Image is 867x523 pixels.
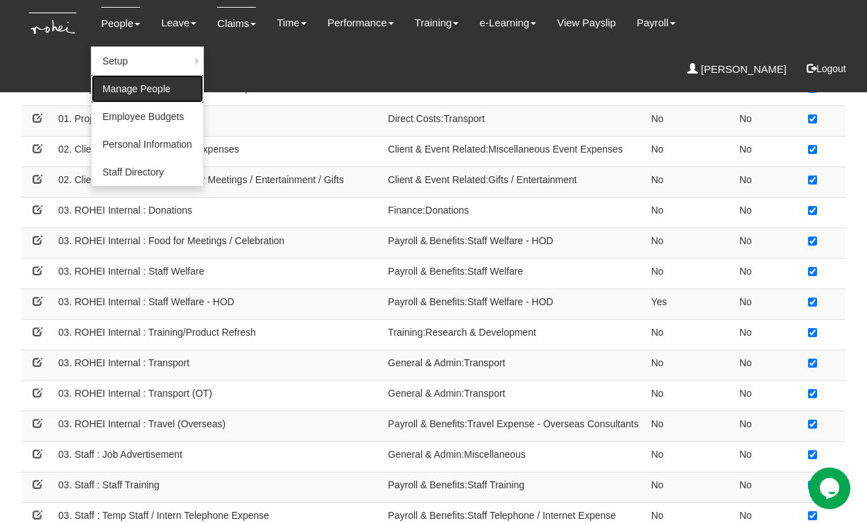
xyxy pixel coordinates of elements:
[382,411,645,441] td: Payroll & Benefits:Travel Expense - Overseas Consultants
[646,166,734,197] td: No
[646,350,734,380] td: No
[646,319,734,350] td: No
[92,47,203,75] a: Setup
[734,472,802,502] td: No
[646,105,734,136] td: No
[415,7,459,39] a: Training
[734,258,802,289] td: No
[53,105,382,136] td: 01. Project (Billed) : Transport
[92,75,203,103] a: Manage People
[92,158,203,186] a: Staff Directory
[382,289,645,319] td: Payroll & Benefits:Staff Welfare - HOD
[382,380,645,411] td: General & Admin:Transport
[734,228,802,258] td: No
[382,319,645,350] td: Training:Research & Development
[479,7,536,39] a: e-Learning
[687,53,787,85] a: [PERSON_NAME]
[382,136,645,166] td: Client & Event Related:Miscellaneous Event Expenses
[92,130,203,158] a: Personal Information
[53,472,382,502] td: 03. Staff : Staff Training
[161,7,196,39] a: Leave
[734,289,802,319] td: No
[53,166,382,197] td: 02. Client (Non-Billable) : Food for Meetings / Entertainment / Gifts
[53,136,382,166] td: 02. Client (Non-Billable) : Event Expenses
[53,411,382,441] td: 03. ROHEI Internal : Travel (Overseas)
[734,441,802,472] td: No
[53,228,382,258] td: 03. ROHEI Internal : Food for Meetings / Celebration
[382,197,645,228] td: Finance:Donations
[734,380,802,411] td: No
[557,7,616,39] a: View Payslip
[53,258,382,289] td: 03. ROHEI Internal : Staff Welfare
[646,441,734,472] td: No
[217,7,256,40] a: Claims
[734,105,802,136] td: No
[734,411,802,441] td: No
[101,7,141,40] a: People
[646,380,734,411] td: No
[646,228,734,258] td: No
[53,197,382,228] td: 03. ROHEI Internal : Donations
[382,228,645,258] td: Payroll & Benefits:Staff Welfare - HOD
[382,166,645,197] td: Client & Event Related:Gifts / Entertainment
[53,289,382,319] td: 03. ROHEI Internal : Staff Welfare - HOD
[734,350,802,380] td: No
[646,258,734,289] td: No
[637,7,676,39] a: Payroll
[734,166,802,197] td: No
[734,319,802,350] td: No
[92,103,203,130] a: Employee Budgets
[53,350,382,380] td: 03. ROHEI Internal : Transport
[646,197,734,228] td: No
[646,411,734,441] td: No
[646,289,734,319] td: Yes
[53,319,382,350] td: 03. ROHEI Internal : Training/Product Refresh
[646,472,734,502] td: No
[382,258,645,289] td: Payroll & Benefits:Staff Welfare
[797,52,856,85] button: Logout
[277,7,307,39] a: Time
[53,380,382,411] td: 03. ROHEI Internal : Transport (OT)
[809,468,853,509] iframe: chat widget
[382,441,645,472] td: General & Admin:Miscellaneous
[646,136,734,166] td: No
[382,105,645,136] td: Direct Costs:Transport
[382,350,645,380] td: General & Admin:Transport
[53,441,382,472] td: 03. Staff : Job Advertisement
[734,136,802,166] td: No
[327,7,394,39] a: Performance
[382,472,645,502] td: Payroll & Benefits:Staff Training
[734,197,802,228] td: No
